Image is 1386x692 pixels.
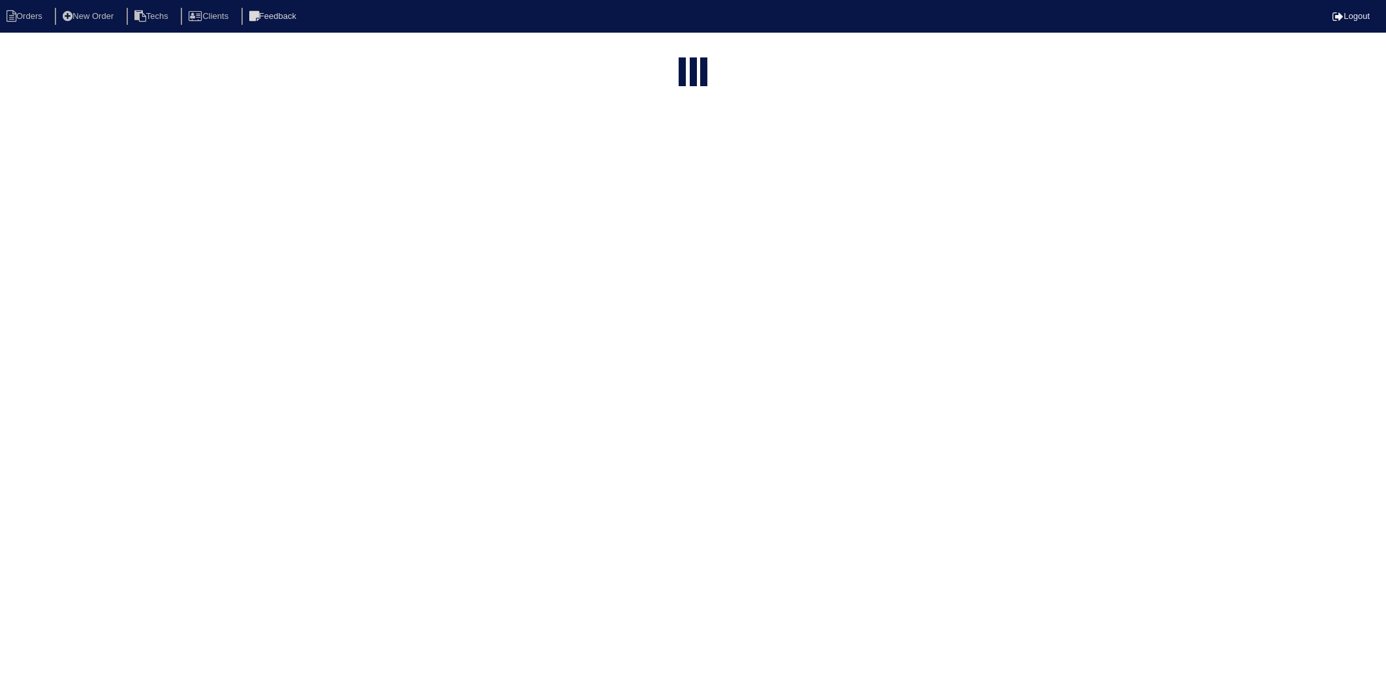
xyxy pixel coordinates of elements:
a: Techs [127,11,179,21]
li: Clients [181,8,239,25]
a: Logout [1332,11,1370,21]
li: Techs [127,8,179,25]
li: New Order [55,8,124,25]
a: New Order [55,11,124,21]
div: loading... [690,57,697,92]
a: Clients [181,11,239,21]
li: Feedback [241,8,307,25]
